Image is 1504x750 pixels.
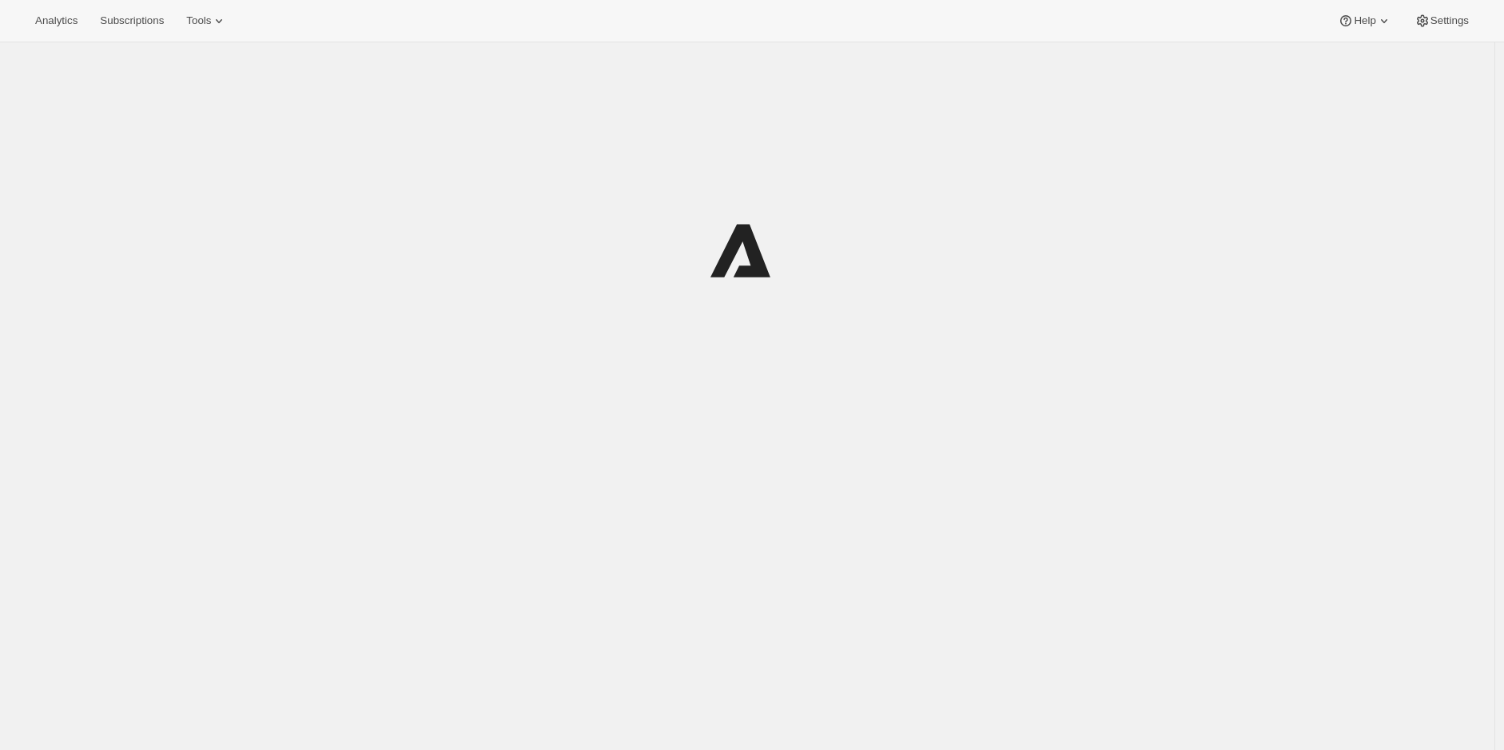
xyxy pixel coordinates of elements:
span: Subscriptions [100,14,164,27]
button: Subscriptions [90,10,173,32]
span: Help [1354,14,1375,27]
span: Tools [186,14,211,27]
button: Analytics [26,10,87,32]
button: Help [1328,10,1401,32]
button: Settings [1405,10,1478,32]
button: Tools [177,10,237,32]
span: Analytics [35,14,78,27]
span: Settings [1430,14,1469,27]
